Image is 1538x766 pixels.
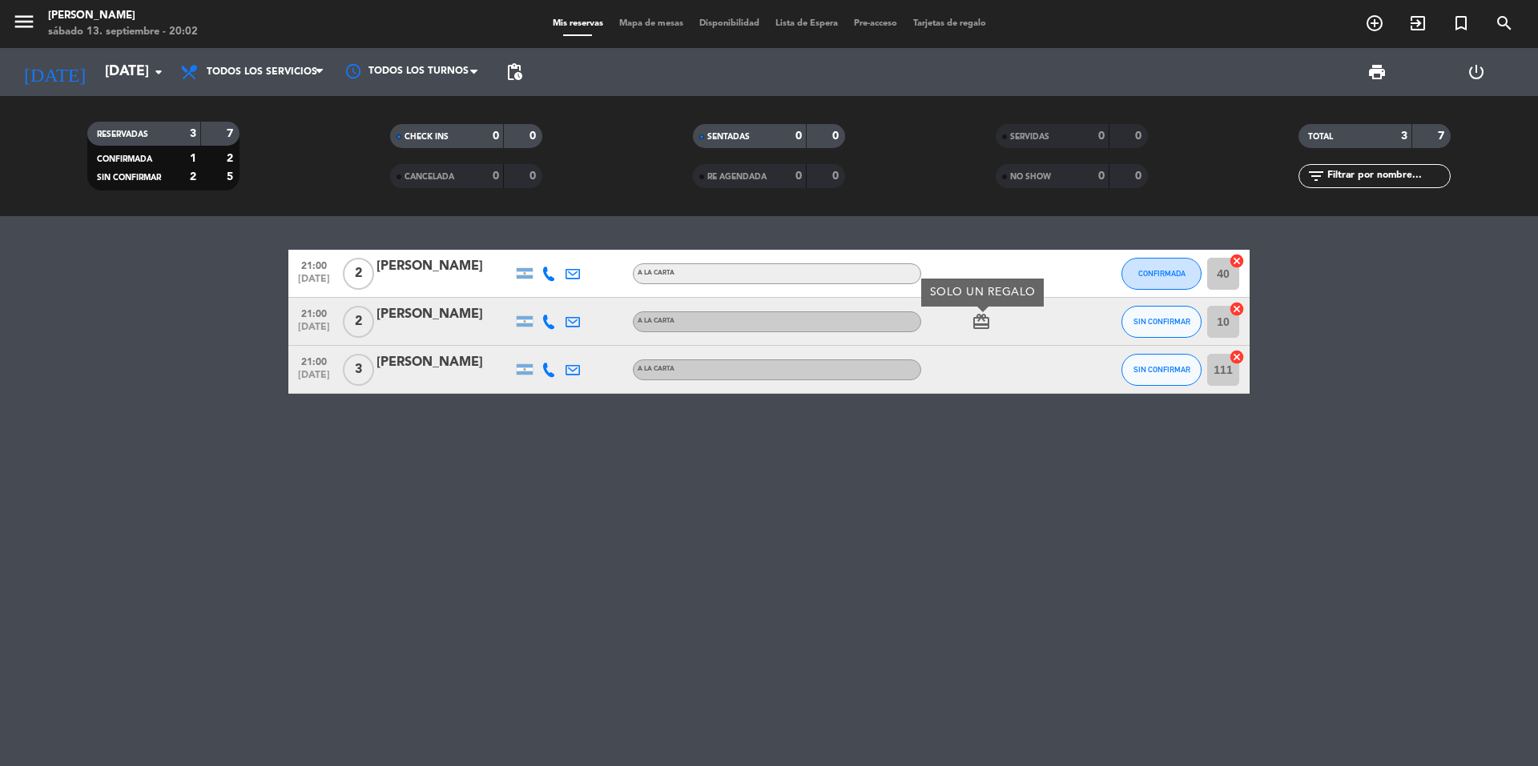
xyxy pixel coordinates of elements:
[707,173,767,181] span: RE AGENDADA
[97,174,161,182] span: SIN CONFIRMAR
[1098,170,1105,182] strong: 0
[190,153,196,164] strong: 1
[1010,133,1049,141] span: SERVIDAS
[1121,306,1202,338] button: SIN CONFIRMAR
[12,10,36,34] i: menu
[405,133,449,141] span: CHECK INS
[1451,14,1471,33] i: turned_in_not
[638,318,674,324] span: A LA CARTA
[1495,14,1514,33] i: search
[97,130,148,138] span: RESERVADAS
[149,62,168,82] i: arrow_drop_down
[97,155,152,163] span: CONFIRMADA
[795,170,802,182] strong: 0
[1229,349,1245,365] i: cancel
[227,128,236,139] strong: 7
[294,351,334,370] span: 21:00
[1010,173,1051,181] span: NO SHOW
[921,279,1044,307] div: SOLO UN REGALO
[1121,258,1202,290] button: CONFIRMADA
[343,258,374,290] span: 2
[1308,133,1333,141] span: TOTAL
[1135,130,1145,142] strong: 0
[529,170,539,182] strong: 0
[1229,253,1245,269] i: cancel
[493,170,499,182] strong: 0
[1133,365,1190,374] span: SIN CONFIRMAR
[294,322,334,340] span: [DATE]
[1408,14,1427,33] i: exit_to_app
[846,19,905,28] span: Pre-acceso
[1133,317,1190,326] span: SIN CONFIRMAR
[1098,130,1105,142] strong: 0
[48,24,198,40] div: sábado 13. septiembre - 20:02
[1138,269,1186,278] span: CONFIRMADA
[529,130,539,142] strong: 0
[343,354,374,386] span: 3
[227,171,236,182] strong: 5
[638,270,674,276] span: A LA CARTA
[832,130,842,142] strong: 0
[376,352,513,373] div: [PERSON_NAME]
[767,19,846,28] span: Lista de Espera
[1365,14,1384,33] i: add_circle_outline
[1401,130,1407,142] strong: 3
[505,62,524,82] span: pending_actions
[227,153,236,164] strong: 2
[294,303,334,322] span: 21:00
[832,170,842,182] strong: 0
[545,19,611,28] span: Mis reservas
[1306,166,1326,186] i: filter_list
[691,19,767,28] span: Disponibilidad
[376,304,513,325] div: [PERSON_NAME]
[707,133,750,141] span: SENTADAS
[294,370,334,388] span: [DATE]
[376,256,513,277] div: [PERSON_NAME]
[972,312,991,331] i: card_giftcard
[48,8,198,24] div: [PERSON_NAME]
[1229,301,1245,317] i: cancel
[905,19,994,28] span: Tarjetas de regalo
[1326,167,1450,185] input: Filtrar por nombre...
[1427,48,1526,96] div: LOG OUT
[190,171,196,182] strong: 2
[795,130,802,142] strong: 0
[12,10,36,39] button: menu
[294,255,334,274] span: 21:00
[1367,62,1387,82] span: print
[1438,130,1447,142] strong: 7
[207,66,317,78] span: Todos los servicios
[1121,354,1202,386] button: SIN CONFIRMAR
[638,366,674,372] span: A LA CARTA
[12,54,97,90] i: [DATE]
[190,128,196,139] strong: 3
[294,274,334,292] span: [DATE]
[493,130,499,142] strong: 0
[405,173,454,181] span: CANCELADA
[1135,170,1145,182] strong: 0
[1467,62,1486,82] i: power_settings_new
[611,19,691,28] span: Mapa de mesas
[343,306,374,338] span: 2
